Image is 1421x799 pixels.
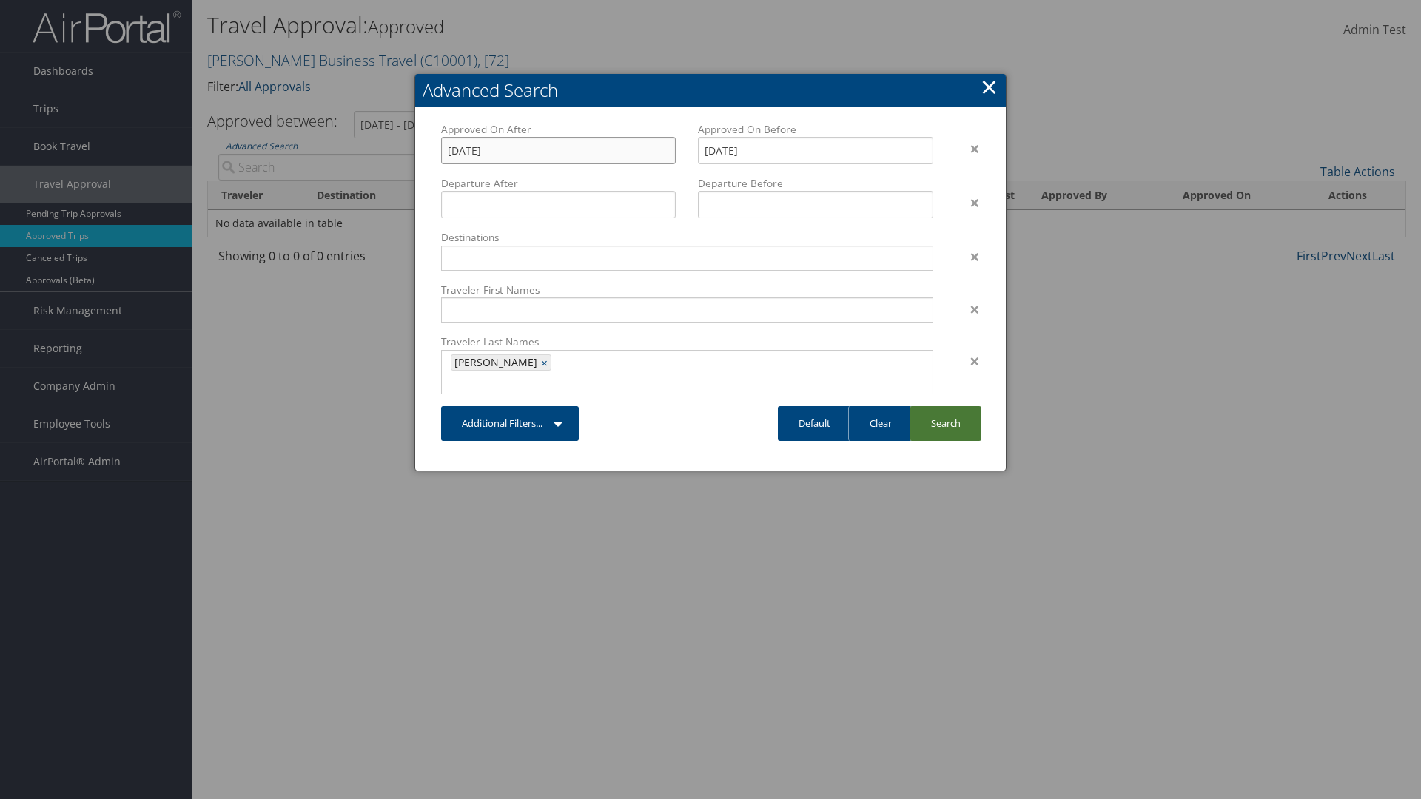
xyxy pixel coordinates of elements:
a: Additional Filters... [441,406,579,441]
a: Close [981,72,998,101]
div: × [944,194,991,212]
span: [PERSON_NAME] [451,355,537,370]
div: × [944,140,991,158]
a: Search [910,406,981,441]
a: Default [778,406,851,441]
label: Approved On Before [698,122,933,137]
label: Traveler First Names [441,283,933,297]
h2: Advanced Search [415,74,1006,107]
label: Departure After [441,176,676,191]
div: × [944,352,991,370]
div: × [944,248,991,266]
label: Destinations [441,230,933,245]
div: × [944,300,991,318]
a: × [541,355,551,370]
label: Departure Before [698,176,933,191]
a: Clear [848,406,913,441]
label: Approved On After [441,122,676,137]
label: Traveler Last Names [441,334,933,349]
